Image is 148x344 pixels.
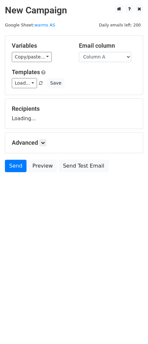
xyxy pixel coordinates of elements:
span: Daily emails left: 200 [97,22,143,29]
button: Save [47,78,64,88]
a: Load... [12,78,37,88]
small: Google Sheet: [5,23,55,27]
h5: Variables [12,42,69,49]
h2: New Campaign [5,5,143,16]
a: Templates [12,69,40,75]
h5: Email column [79,42,136,49]
h5: Advanced [12,139,136,146]
div: Loading... [12,105,136,122]
a: warms AS [34,23,55,27]
a: Daily emails left: 200 [97,23,143,27]
a: Preview [28,160,57,172]
a: Send [5,160,27,172]
a: Send Test Email [59,160,108,172]
a: Copy/paste... [12,52,52,62]
h5: Recipients [12,105,136,112]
